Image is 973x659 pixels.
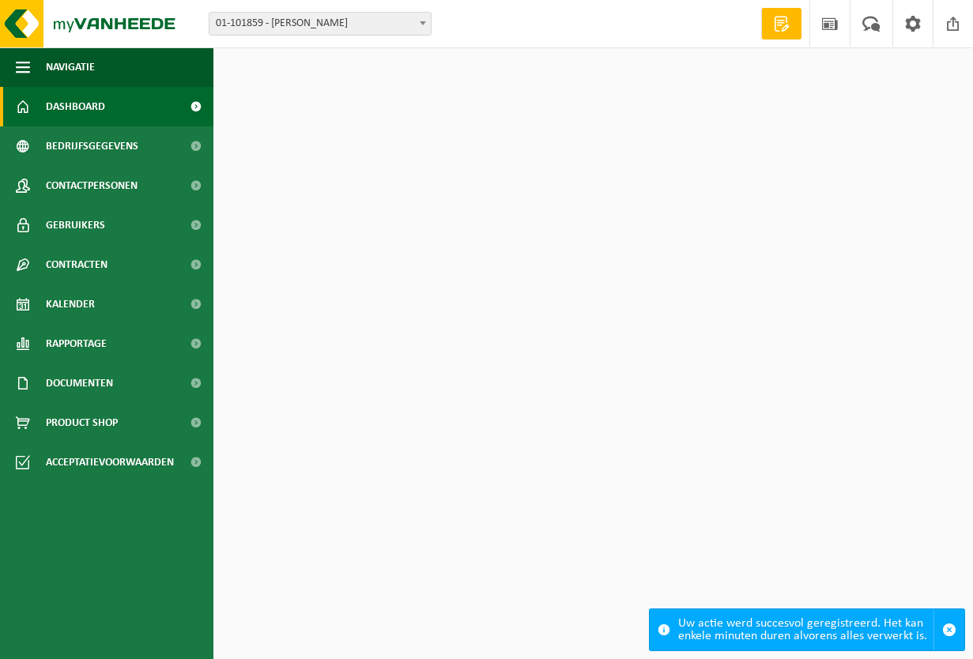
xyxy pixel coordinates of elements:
[46,166,138,205] span: Contactpersonen
[209,12,432,36] span: 01-101859 - GODDEERIS JAN - ROESELARE
[46,126,138,166] span: Bedrijfsgegevens
[46,87,105,126] span: Dashboard
[209,13,431,35] span: 01-101859 - GODDEERIS JAN - ROESELARE
[46,205,105,245] span: Gebruikers
[678,609,933,650] div: Uw actie werd succesvol geregistreerd. Het kan enkele minuten duren alvorens alles verwerkt is.
[46,403,118,442] span: Product Shop
[46,442,174,482] span: Acceptatievoorwaarden
[46,363,113,403] span: Documenten
[46,324,107,363] span: Rapportage
[46,284,95,324] span: Kalender
[46,47,95,87] span: Navigatie
[46,245,107,284] span: Contracten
